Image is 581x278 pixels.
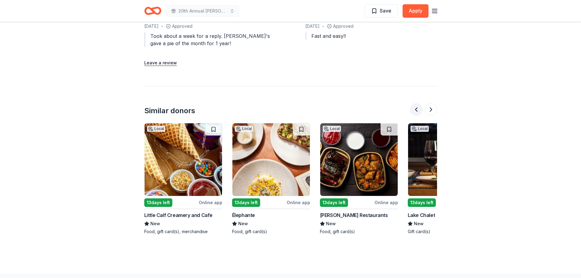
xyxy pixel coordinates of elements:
div: Took about a week for a reply. [PERSON_NAME]'s gave a pie of the month for 1 year! [144,32,276,47]
div: Food, gift card(s) [320,229,398,235]
a: Image for Lake ChaletLocal13days leftOnline appLake ChaletNewGift card(s) [408,123,486,235]
div: Online app [287,199,310,206]
div: Online app [199,199,222,206]
div: 13 days left [320,198,348,207]
a: Image for Little Calf Creamery and CafeLocal13days leftOnline appLittle Calf Creamery and CafeNew... [144,123,222,235]
div: 13 days left [408,198,436,207]
span: [DATE] [144,23,159,30]
button: Save [365,4,398,18]
span: New [150,220,160,227]
span: [DATE] [305,23,320,30]
img: Image for Bennett's Restaurants [320,123,398,196]
div: Élephante [232,211,255,219]
div: Fast and easy!! [305,32,437,40]
div: Online app [375,199,398,206]
button: Leave a review [144,59,177,67]
span: New [326,220,336,227]
div: 13 days left [232,198,260,207]
button: 20th Annual [PERSON_NAME] Memorial Golf Tournament [166,5,239,17]
div: Similar donors [144,106,195,116]
div: Approved [144,23,276,30]
div: Food, gift card(s), merchandise [144,229,222,235]
div: 13 days left [144,198,172,207]
button: Apply [403,4,429,18]
a: Home [144,4,161,18]
div: Local [235,126,253,132]
span: • [322,24,324,29]
img: Image for Lake Chalet [408,123,486,196]
div: Food, gift card(s) [232,229,310,235]
span: • [161,24,163,29]
div: Gift card(s) [408,229,486,235]
img: Image for Élephante [232,123,310,196]
span: New [238,220,248,227]
div: Local [411,126,429,132]
span: 20th Annual [PERSON_NAME] Memorial Golf Tournament [178,7,227,15]
div: Local [147,126,165,132]
div: Approved [305,23,437,30]
div: Lake Chalet [408,211,435,219]
div: Little Calf Creamery and Cafe [144,211,213,219]
span: New [414,220,424,227]
a: Image for ÉlephanteLocal13days leftOnline appÉlephanteNewFood, gift card(s) [232,123,310,235]
a: Image for Bennett's RestaurantsLocal13days leftOnline app[PERSON_NAME] RestaurantsNewFood, gift c... [320,123,398,235]
div: Local [323,126,341,132]
span: Save [380,7,391,15]
img: Image for Little Calf Creamery and Cafe [145,123,222,196]
div: [PERSON_NAME] Restaurants [320,211,388,219]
